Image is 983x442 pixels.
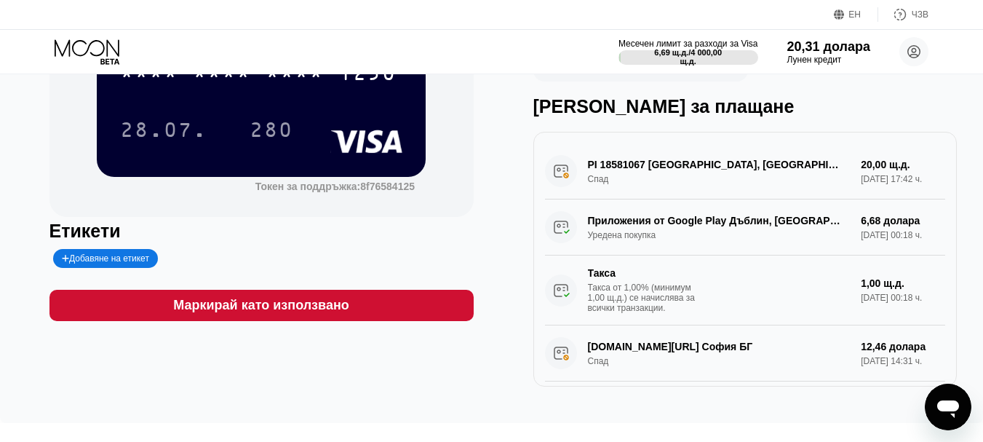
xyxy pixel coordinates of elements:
div: 280 [239,111,304,148]
font: Токен за поддръжка: [255,181,361,192]
div: 20,31 долараЛунен кредит [787,39,870,65]
font: 280 [250,120,293,143]
font: 1250 [338,63,397,87]
div: Маркирай като използвано [49,290,474,321]
div: ТаксаТакса от 1,00% (минимум 1,00 щ.д.) се начислява за всички транзакции.1,00 щ.д.[DATE] 00:18 ч. [545,256,946,325]
font: ЕН [848,9,861,20]
div: ЕН [834,7,878,22]
div: 28.07. [109,111,218,148]
font: Маркирай като използвано [173,298,349,312]
font: Такса от 1,00% (минимум 1,00 щ.д.) се начислява за всички транзакции. [588,283,696,313]
font: 1,00 щ.д. [861,277,904,289]
font: Добавяне на етикет [69,253,149,264]
div: ЧЗВ [878,7,928,22]
font: 8f76584125 [360,181,415,192]
font: 6,69 щ.д. [654,48,688,57]
div: Добавяне на етикет [53,249,158,268]
font: Месечен лимит за разходи за Visa [618,39,758,49]
font: 4 000,00 щ.д. [680,48,725,66]
font: [PERSON_NAME] за плащане [533,96,795,117]
div: Месечен лимит за разходи за Visa6,69 щ.д./4 000,00 щ.д. [618,39,758,65]
font: Такса [588,267,616,279]
font: Етикети [49,221,121,241]
font: 20,31 долара [787,39,870,54]
font: 28.07. [120,120,207,143]
font: ЧЗВ [912,9,928,20]
font: / [688,48,691,57]
iframe: Бутон за стартиране на прозореца за текстови съобщения [925,384,971,430]
font: [DATE] 00:18 ч. [861,293,922,303]
div: Токен за поддръжка:8f76584125 [255,181,415,192]
font: Лунен кредит [787,55,842,65]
